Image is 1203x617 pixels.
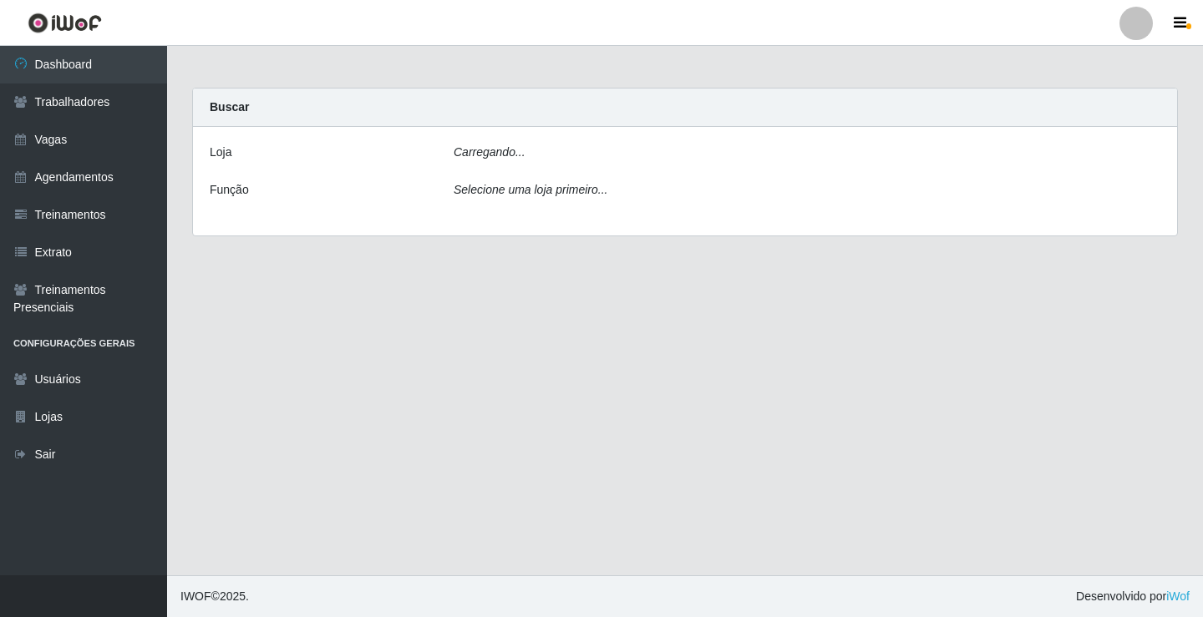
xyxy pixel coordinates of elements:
[454,145,525,159] i: Carregando...
[180,588,249,605] span: © 2025 .
[210,100,249,114] strong: Buscar
[454,183,607,196] i: Selecione uma loja primeiro...
[210,181,249,199] label: Função
[210,144,231,161] label: Loja
[28,13,102,33] img: CoreUI Logo
[1076,588,1190,605] span: Desenvolvido por
[180,589,211,603] span: IWOF
[1166,589,1190,603] a: iWof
